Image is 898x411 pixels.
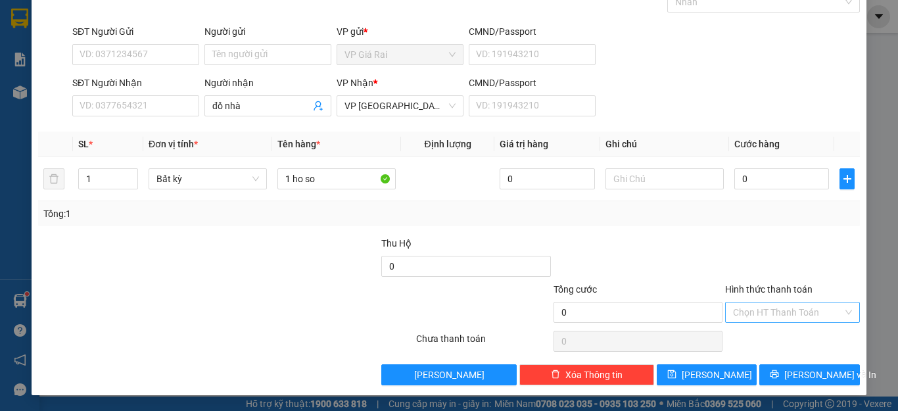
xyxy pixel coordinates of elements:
span: Giá trị hàng [500,139,548,149]
b: TRÍ NHÂN [76,9,142,25]
span: Thu Hộ [381,238,412,249]
span: plus [840,174,854,184]
span: SL [78,139,89,149]
span: [PERSON_NAME] [414,368,484,382]
div: SĐT Người Gửi [72,24,199,39]
div: VP gửi [337,24,463,39]
span: environment [76,32,86,42]
div: CMND/Passport [469,76,596,90]
li: [STREET_ADDRESS][PERSON_NAME] [6,29,250,62]
span: Xóa Thông tin [565,368,623,382]
span: Bất kỳ [156,169,259,189]
span: [PERSON_NAME] [682,368,752,382]
span: VP Nhận [337,78,373,88]
span: save [667,370,676,380]
div: CMND/Passport [469,24,596,39]
button: [PERSON_NAME] [381,364,516,385]
span: Tổng cước [554,284,597,295]
span: VP Giá Rai [344,45,456,64]
label: Hình thức thanh toán [725,284,813,295]
span: user-add [313,101,323,111]
span: [PERSON_NAME] và In [784,368,876,382]
button: delete [43,168,64,189]
b: GỬI : VP Giá Rai [6,98,135,120]
input: 0 [500,168,594,189]
span: printer [770,370,779,380]
button: deleteXóa Thông tin [519,364,654,385]
div: Người gửi [204,24,331,39]
span: delete [551,370,560,380]
input: VD: Bàn, Ghế [277,168,396,189]
span: phone [76,64,86,75]
button: save[PERSON_NAME] [657,364,757,385]
input: Ghi Chú [605,168,724,189]
div: SĐT Người Nhận [72,76,199,90]
th: Ghi chú [600,132,729,157]
span: Cước hàng [734,139,780,149]
span: Đơn vị tính [149,139,198,149]
button: plus [839,168,855,189]
li: 0983 44 7777 [6,62,250,78]
div: Tổng: 1 [43,206,348,221]
span: Tên hàng [277,139,320,149]
span: Định lượng [424,139,471,149]
button: printer[PERSON_NAME] và In [759,364,860,385]
div: Chưa thanh toán [415,331,552,354]
div: Người nhận [204,76,331,90]
span: VP Sài Gòn [344,96,456,116]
